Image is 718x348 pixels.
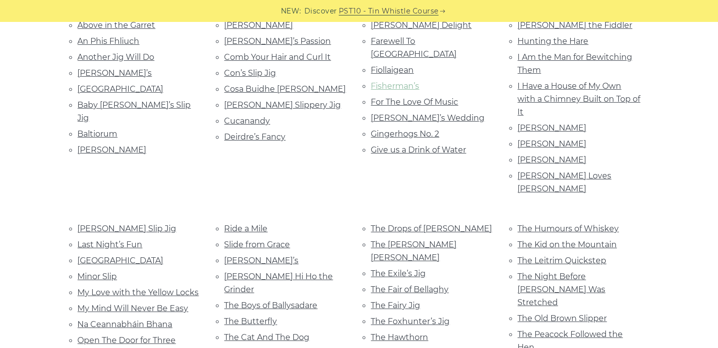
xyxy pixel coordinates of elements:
a: [PERSON_NAME] [518,123,587,133]
a: The Leitrim Quickstep [518,256,607,265]
span: Discover [304,5,337,17]
a: Fisherman’s [371,81,420,91]
a: The Cat And The Dog [225,333,310,342]
a: Give us a Drink of Water [371,145,467,155]
a: Ride a Mile [225,224,268,233]
a: Cosa Buidhe [PERSON_NAME] [225,84,346,94]
a: Open The Door for Three [78,336,176,345]
a: Last Night’s Fun [78,240,143,249]
a: For The Love Of Music [371,97,459,107]
a: My Love with the Yellow Locks [78,288,199,297]
a: The Boys of Ballysadare [225,301,318,310]
a: The Exile’s Jig [371,269,426,278]
span: NEW: [281,5,301,17]
a: [PERSON_NAME] Hi Ho the Grinder [225,272,333,294]
a: Na Ceannabháin Bhana [78,320,173,329]
a: The Humours of Whiskey [518,224,619,233]
a: I Have a House of My Own with a Chimney Built on Top of It [518,81,641,117]
a: Gingerhogs No. 2 [371,129,440,139]
a: The Hawthorn [371,333,429,342]
a: Fiollaigean [371,65,414,75]
a: The Butterfly [225,317,277,326]
a: An Phis Fhliuch [78,36,140,46]
a: My Mind Will Never Be Easy [78,304,189,313]
a: [PERSON_NAME]’s Wedding [371,113,485,123]
a: Hunting the Hare [518,36,589,46]
a: Baltiorum [78,129,118,139]
a: Minor Slip [78,272,117,281]
a: PST10 - Tin Whistle Course [339,5,439,17]
a: [GEOGRAPHIC_DATA] [78,84,164,94]
a: The Night Before [PERSON_NAME] Was Stretched [518,272,606,307]
a: [PERSON_NAME] the Fiddler [518,20,633,30]
a: The Kid on the Mountain [518,240,617,249]
a: [PERSON_NAME] [225,20,293,30]
a: [PERSON_NAME] Slip Jig [78,224,177,233]
a: Farewell To [GEOGRAPHIC_DATA] [371,36,457,59]
a: Comb Your Hair and Curl It [225,52,331,62]
a: The Old Brown Slipper [518,314,607,323]
a: [PERSON_NAME] Slippery Jig [225,100,341,110]
a: [PERSON_NAME] Loves [PERSON_NAME] [518,171,612,193]
a: I Am the Man for Bewitching Them [518,52,633,75]
a: Deirdre’s Fancy [225,132,286,142]
a: [PERSON_NAME] Delight [371,20,472,30]
a: Slide from Grace [225,240,290,249]
a: Con’s Slip Jig [225,68,276,78]
a: Cucanandy [225,116,270,126]
a: [PERSON_NAME] [518,155,587,165]
a: The [PERSON_NAME] [PERSON_NAME] [371,240,457,262]
a: [PERSON_NAME] [518,139,587,149]
a: The Fairy Jig [371,301,421,310]
a: [PERSON_NAME] [78,145,147,155]
a: Above in the Garret [78,20,156,30]
a: [GEOGRAPHIC_DATA] [78,256,164,265]
a: The Fair of Bellaghy [371,285,449,294]
a: [PERSON_NAME]’s [225,256,299,265]
a: Baby [PERSON_NAME]’s Slip Jig [78,100,191,123]
a: The Foxhunter’s Jig [371,317,450,326]
a: Another Jig Will Do [78,52,155,62]
a: [PERSON_NAME]’s Passion [225,36,331,46]
a: [PERSON_NAME]’s [78,68,152,78]
a: The Drops of [PERSON_NAME] [371,224,492,233]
